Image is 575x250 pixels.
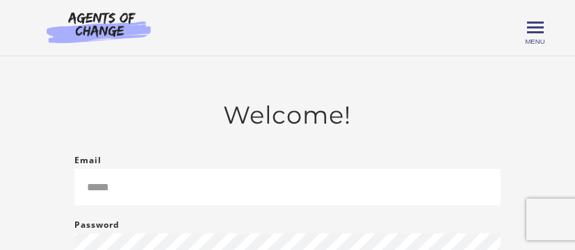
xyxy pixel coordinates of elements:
span: Toggle menu [527,26,544,28]
button: Toggle menu Menu [527,19,544,36]
label: Password [74,217,120,233]
span: Menu [525,37,544,45]
img: Agents of Change Logo [32,11,165,43]
h2: Welcome! [74,101,501,130]
label: Email [74,152,102,169]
